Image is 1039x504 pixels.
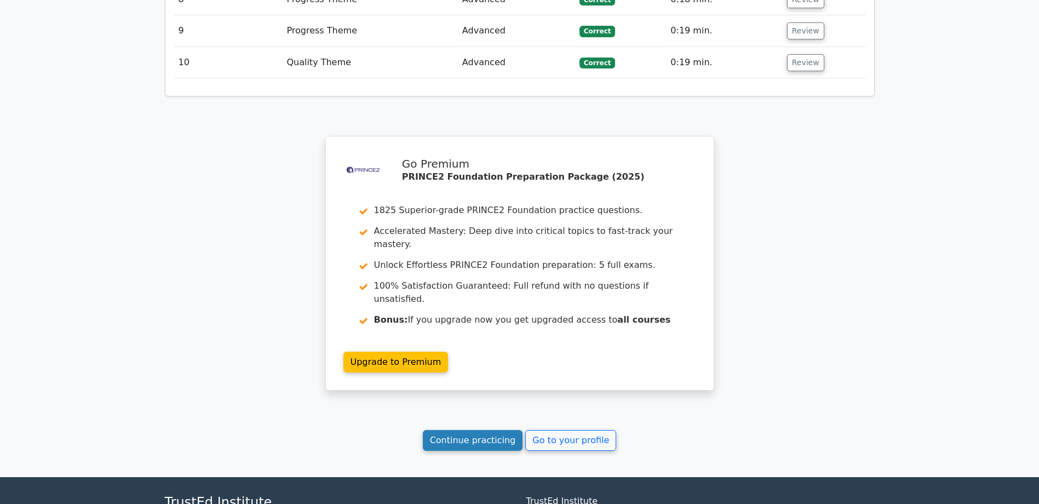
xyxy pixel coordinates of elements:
td: 10 [174,47,283,78]
td: Progress Theme [282,15,457,47]
span: Correct [579,26,615,37]
td: 0:19 min. [666,15,782,47]
td: 9 [174,15,283,47]
td: 0:19 min. [666,47,782,78]
button: Review [787,22,824,39]
span: Correct [579,58,615,68]
a: Upgrade to Premium [343,352,449,373]
button: Review [787,54,824,71]
td: Advanced [458,47,575,78]
a: Go to your profile [525,430,616,451]
td: Advanced [458,15,575,47]
a: Continue practicing [423,430,523,451]
td: Quality Theme [282,47,457,78]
